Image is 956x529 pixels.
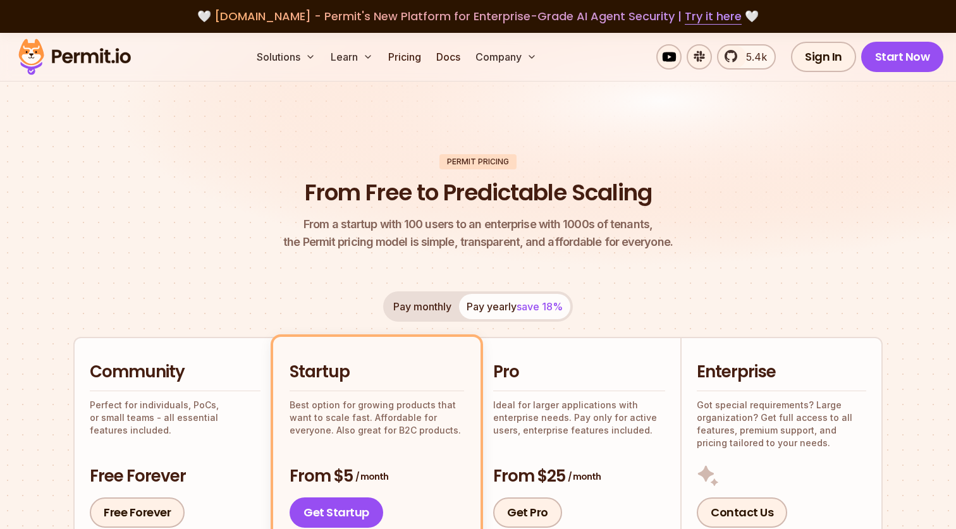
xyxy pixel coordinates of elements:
h3: From $5 [290,465,464,488]
h3: From $25 [493,465,665,488]
p: Perfect for individuals, PoCs, or small teams - all essential features included. [90,399,260,437]
a: Sign In [791,42,856,72]
span: [DOMAIN_NAME] - Permit's New Platform for Enterprise-Grade AI Agent Security | [214,8,742,24]
span: From a startup with 100 users to an enterprise with 1000s of tenants, [283,216,673,233]
button: Company [470,44,542,70]
a: Get Pro [493,497,562,528]
a: Contact Us [697,497,787,528]
button: Solutions [252,44,321,70]
img: Permit logo [13,35,137,78]
p: Ideal for larger applications with enterprise needs. Pay only for active users, enterprise featur... [493,399,665,437]
h2: Community [90,361,260,384]
div: 🤍 🤍 [30,8,926,25]
h1: From Free to Predictable Scaling [305,177,652,209]
h2: Pro [493,361,665,384]
a: Get Startup [290,497,383,528]
span: / month [355,470,388,483]
p: Got special requirements? Large organization? Get full access to all features, premium support, a... [697,399,866,449]
h2: Startup [290,361,464,384]
span: / month [568,470,601,483]
button: Pay monthly [386,294,459,319]
p: the Permit pricing model is simple, transparent, and affordable for everyone. [283,216,673,251]
a: Pricing [383,44,426,70]
span: 5.4k [738,49,767,64]
a: 5.4k [717,44,776,70]
a: Free Forever [90,497,185,528]
h3: Free Forever [90,465,260,488]
a: Docs [431,44,465,70]
div: Permit Pricing [439,154,517,169]
p: Best option for growing products that want to scale fast. Affordable for everyone. Also great for... [290,399,464,437]
a: Try it here [685,8,742,25]
button: Learn [326,44,378,70]
a: Start Now [861,42,944,72]
h2: Enterprise [697,361,866,384]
